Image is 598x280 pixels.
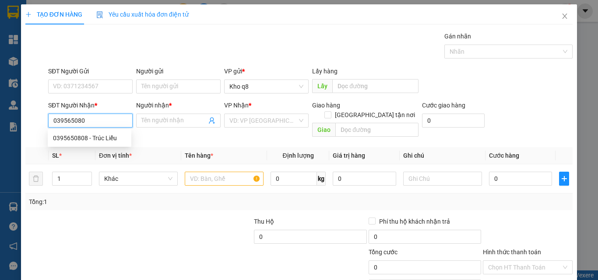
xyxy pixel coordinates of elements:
span: Kho q8 [229,80,303,93]
label: Gán nhãn [444,33,471,40]
span: Lấy [312,79,332,93]
input: Dọc đường [332,79,419,93]
div: Người gửi [136,66,221,76]
div: VP gửi [224,66,309,76]
button: Close [552,4,577,29]
span: [GEOGRAPHIC_DATA] tận nơi [331,110,419,120]
img: icon [96,11,103,18]
span: Giao hàng [312,102,340,109]
span: Khác [104,172,172,185]
div: 0395650808 - Trúc Liểu [48,131,131,145]
div: 0395650808 - Trúc Liểu [53,133,126,143]
button: plus [559,172,569,186]
span: Tổng cước [369,249,397,256]
span: Lấy hàng [312,68,338,75]
span: user-add [208,117,215,124]
span: Thu Hộ [254,218,274,225]
span: TẠO ĐƠN HÀNG [25,11,82,18]
th: Ghi chú [400,147,485,164]
input: 0 [333,172,396,186]
span: plus [25,11,32,17]
span: Đơn vị tính [99,152,132,159]
span: SL [52,152,59,159]
div: Người nhận [136,100,221,110]
span: plus [559,175,569,182]
input: VD: Bàn, Ghế [185,172,264,186]
span: close [561,13,568,20]
span: Giá trị hàng [333,152,365,159]
button: delete [29,172,43,186]
label: Cước giao hàng [422,102,465,109]
div: Tổng: 1 [29,197,232,207]
input: Cước giao hàng [422,114,485,128]
div: SĐT Người Gửi [48,66,133,76]
span: Cước hàng [489,152,519,159]
span: Tên hàng [185,152,213,159]
span: kg [317,172,326,186]
span: Phí thu hộ khách nhận trả [376,217,454,226]
input: Ghi Chú [403,172,482,186]
span: VP Nhận [224,102,249,109]
span: Yêu cầu xuất hóa đơn điện tử [96,11,189,18]
span: Giao [312,123,335,137]
div: SĐT Người Nhận [48,100,133,110]
input: Dọc đường [335,123,419,137]
label: Hình thức thanh toán [483,249,541,256]
span: Định lượng [282,152,313,159]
